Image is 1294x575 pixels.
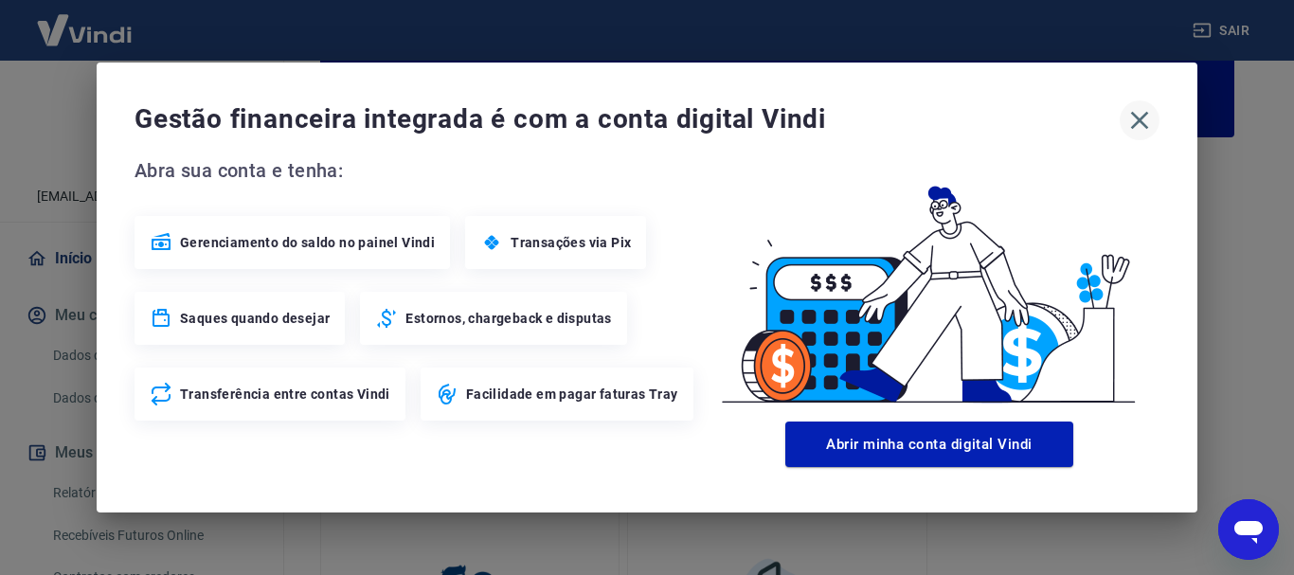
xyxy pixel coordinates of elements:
[180,233,435,252] span: Gerenciamento do saldo no painel Vindi
[699,155,1159,414] img: Good Billing
[135,155,699,186] span: Abra sua conta e tenha:
[180,385,390,404] span: Transferência entre contas Vindi
[1218,499,1279,560] iframe: Botão para abrir a janela de mensagens
[511,233,631,252] span: Transações via Pix
[466,385,678,404] span: Facilidade em pagar faturas Tray
[135,100,1120,138] span: Gestão financeira integrada é com a conta digital Vindi
[180,309,330,328] span: Saques quando desejar
[405,309,611,328] span: Estornos, chargeback e disputas
[785,422,1073,467] button: Abrir minha conta digital Vindi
